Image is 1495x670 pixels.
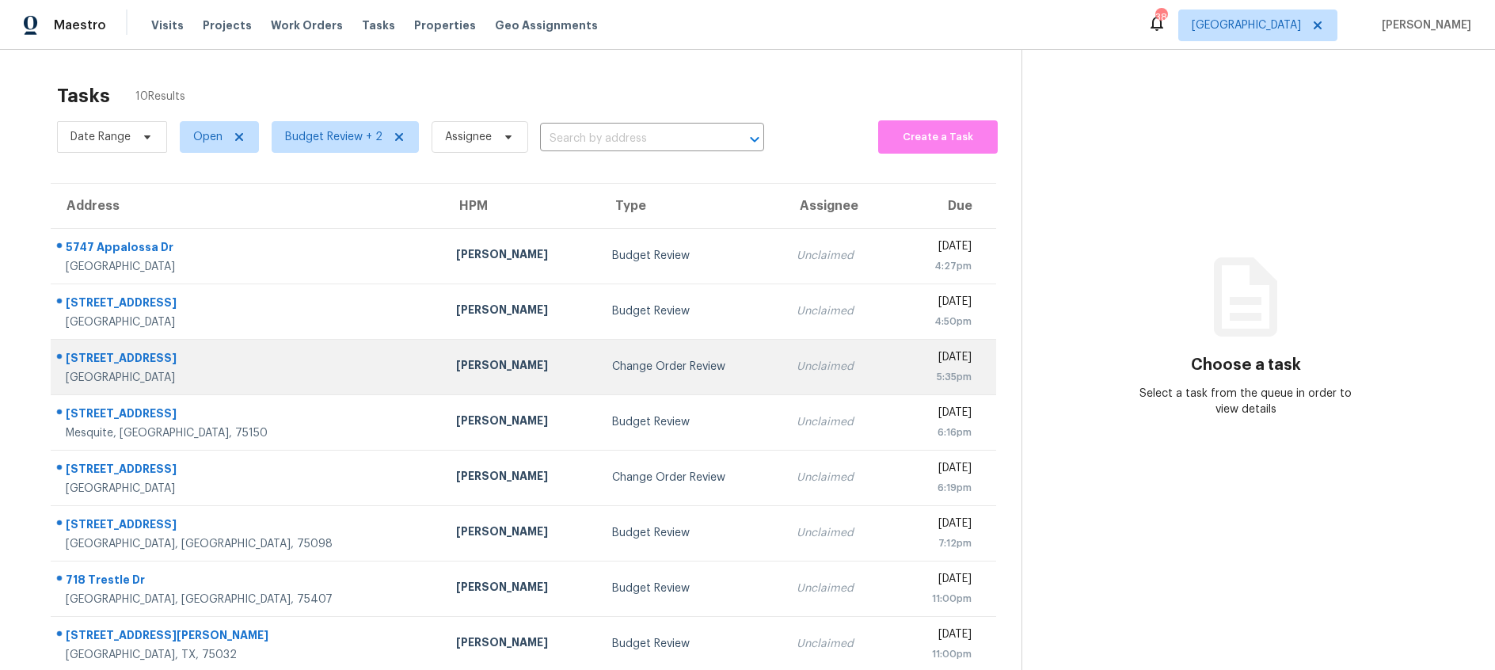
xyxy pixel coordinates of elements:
div: Unclaimed [797,636,881,652]
div: Change Order Review [612,470,771,485]
span: Budget Review + 2 [285,129,382,145]
div: Unclaimed [797,303,881,319]
span: Tasks [362,20,395,31]
span: [GEOGRAPHIC_DATA] [1192,17,1301,33]
div: Unclaimed [797,414,881,430]
div: [GEOGRAPHIC_DATA], [GEOGRAPHIC_DATA], 75407 [66,592,431,607]
div: [PERSON_NAME] [456,634,587,654]
button: Create a Task [878,120,998,154]
div: Select a task from the queue in order to view details [1134,386,1358,417]
div: 6:16pm [906,424,971,440]
div: 718 Trestle Dr [66,572,431,592]
div: Budget Review [612,525,771,541]
div: 7:12pm [906,535,971,551]
div: Budget Review [612,248,771,264]
th: Due [893,184,995,228]
span: Assignee [445,129,492,145]
div: [PERSON_NAME] [456,468,587,488]
th: Assignee [784,184,894,228]
div: [DATE] [906,349,971,369]
div: [GEOGRAPHIC_DATA] [66,481,431,497]
h2: Tasks [57,88,110,104]
span: Properties [414,17,476,33]
span: Work Orders [271,17,343,33]
div: 38 [1155,10,1166,25]
div: Unclaimed [797,248,881,264]
div: [STREET_ADDRESS][PERSON_NAME] [66,627,431,647]
div: Change Order Review [612,359,771,375]
div: [GEOGRAPHIC_DATA], TX, 75032 [66,647,431,663]
div: [PERSON_NAME] [456,357,587,377]
div: 6:19pm [906,480,971,496]
div: Budget Review [612,414,771,430]
div: Unclaimed [797,525,881,541]
span: Create a Task [886,128,990,147]
div: [DATE] [906,294,971,314]
div: Budget Review [612,581,771,596]
div: 5:35pm [906,369,971,385]
button: Open [744,128,766,150]
div: [PERSON_NAME] [456,579,587,599]
div: 4:50pm [906,314,971,329]
span: Visits [151,17,184,33]
th: Address [51,184,443,228]
div: [PERSON_NAME] [456,523,587,543]
div: [GEOGRAPHIC_DATA], [GEOGRAPHIC_DATA], 75098 [66,536,431,552]
th: HPM [443,184,599,228]
div: [STREET_ADDRESS] [66,516,431,536]
div: [STREET_ADDRESS] [66,405,431,425]
span: Maestro [54,17,106,33]
div: [PERSON_NAME] [456,302,587,322]
th: Type [599,184,784,228]
div: [PERSON_NAME] [456,413,587,432]
div: 11:00pm [906,646,971,662]
div: 5747 Appalossa Dr [66,239,431,259]
span: [PERSON_NAME] [1375,17,1471,33]
div: [DATE] [906,516,971,535]
div: 11:00pm [906,591,971,607]
span: Geo Assignments [495,17,598,33]
span: Open [193,129,223,145]
div: [DATE] [906,460,971,480]
div: [GEOGRAPHIC_DATA] [66,314,431,330]
div: [DATE] [906,238,971,258]
h3: Choose a task [1191,357,1301,373]
div: [DATE] [906,626,971,646]
div: Unclaimed [797,581,881,596]
div: [PERSON_NAME] [456,246,587,266]
div: [STREET_ADDRESS] [66,350,431,370]
div: Unclaimed [797,470,881,485]
div: [GEOGRAPHIC_DATA] [66,259,431,275]
span: 10 Results [135,89,185,105]
div: 4:27pm [906,258,971,274]
div: [DATE] [906,571,971,591]
span: Date Range [70,129,131,145]
span: Projects [203,17,252,33]
div: [DATE] [906,405,971,424]
div: Budget Review [612,303,771,319]
div: Mesquite, [GEOGRAPHIC_DATA], 75150 [66,425,431,441]
input: Search by address [540,127,720,151]
div: [STREET_ADDRESS] [66,295,431,314]
div: [GEOGRAPHIC_DATA] [66,370,431,386]
div: Budget Review [612,636,771,652]
div: Unclaimed [797,359,881,375]
div: [STREET_ADDRESS] [66,461,431,481]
